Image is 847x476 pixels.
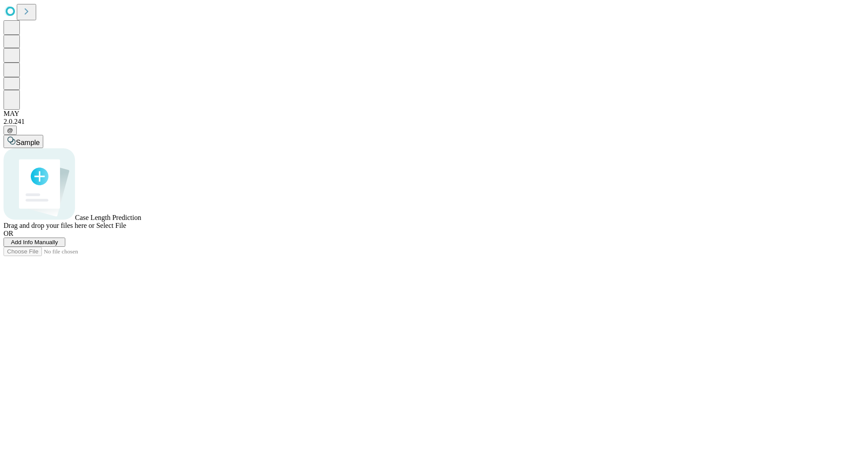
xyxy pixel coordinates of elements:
span: Sample [16,139,40,146]
span: @ [7,127,13,134]
button: Sample [4,135,43,148]
span: OR [4,230,13,237]
span: Drag and drop your files here or [4,222,94,229]
span: Add Info Manually [11,239,58,245]
div: 2.0.241 [4,118,843,126]
button: @ [4,126,17,135]
span: Select File [96,222,126,229]
button: Add Info Manually [4,238,65,247]
div: MAY [4,110,843,118]
span: Case Length Prediction [75,214,141,221]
